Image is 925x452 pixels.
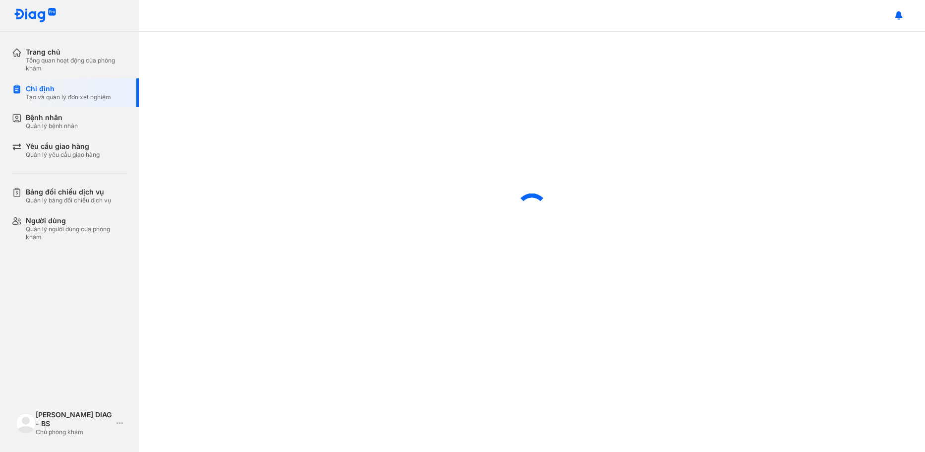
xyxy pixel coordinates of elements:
[36,410,113,428] div: [PERSON_NAME] DIAG - BS
[26,142,100,151] div: Yêu cầu giao hàng
[14,8,57,23] img: logo
[26,122,78,130] div: Quản lý bệnh nhân
[26,225,127,241] div: Quản lý người dùng của phòng khám
[26,188,111,196] div: Bảng đối chiếu dịch vụ
[36,428,113,436] div: Chủ phòng khám
[26,196,111,204] div: Quản lý bảng đối chiếu dịch vụ
[26,57,127,72] div: Tổng quan hoạt động của phòng khám
[26,84,111,93] div: Chỉ định
[26,216,127,225] div: Người dùng
[26,48,127,57] div: Trang chủ
[26,113,78,122] div: Bệnh nhân
[16,413,36,433] img: logo
[26,151,100,159] div: Quản lý yêu cầu giao hàng
[26,93,111,101] div: Tạo và quản lý đơn xét nghiệm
